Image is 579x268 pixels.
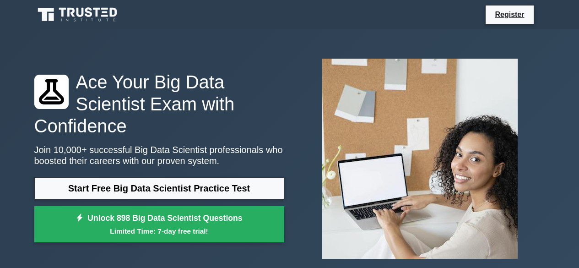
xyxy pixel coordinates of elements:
a: Unlock 898 Big Data Scientist QuestionsLimited Time: 7-day free trial! [34,206,284,243]
a: Start Free Big Data Scientist Practice Test [34,177,284,199]
p: Join 10,000+ successful Big Data Scientist professionals who boosted their careers with our prove... [34,144,284,166]
a: Register [489,9,530,20]
h1: Ace Your Big Data Scientist Exam with Confidence [34,71,284,137]
small: Limited Time: 7-day free trial! [46,226,273,236]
